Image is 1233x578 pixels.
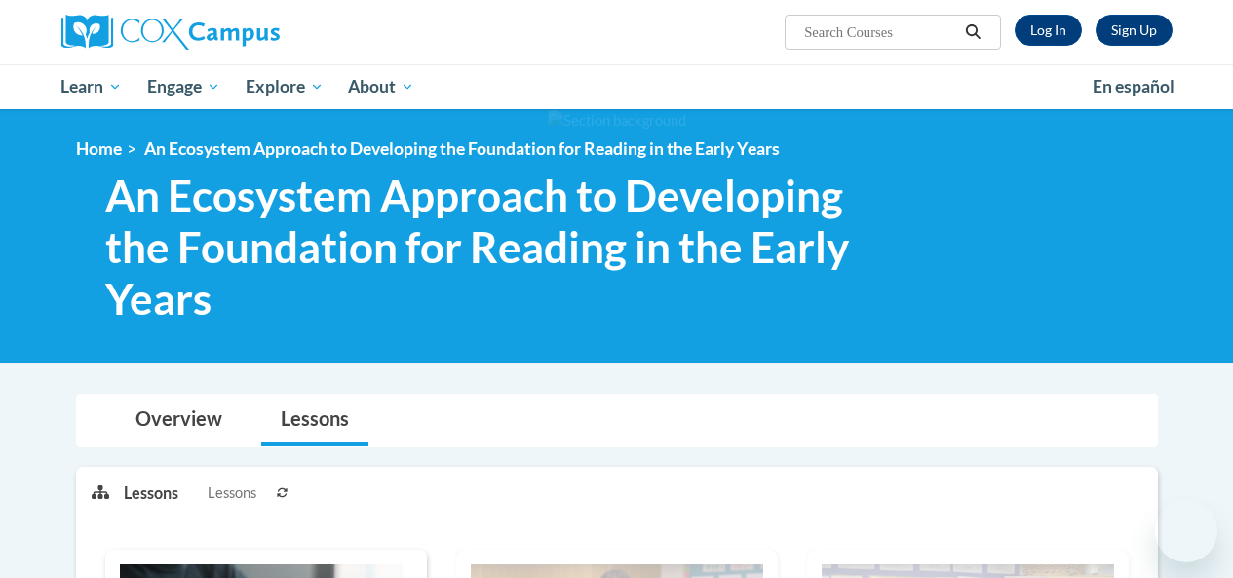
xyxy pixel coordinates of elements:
[335,64,427,109] a: About
[76,138,122,159] a: Home
[802,20,958,44] input: Search Courses
[60,75,122,98] span: Learn
[47,64,1187,109] div: Main menu
[105,170,909,324] span: An Ecosystem Approach to Developing the Foundation for Reading in the Early Years
[144,138,780,159] span: An Ecosystem Approach to Developing the Foundation for Reading in the Early Years
[1093,76,1175,96] span: En español
[548,110,686,132] img: Section background
[233,64,336,109] a: Explore
[208,482,256,504] span: Lessons
[348,75,414,98] span: About
[49,64,135,109] a: Learn
[261,395,368,446] a: Lessons
[1015,15,1082,46] a: Log In
[1155,500,1217,562] iframe: Button to launch messaging window
[124,482,178,504] p: Lessons
[246,75,324,98] span: Explore
[958,20,987,44] button: Search
[1096,15,1173,46] a: Register
[1080,66,1187,107] a: En español
[61,15,280,50] img: Cox Campus
[61,15,412,50] a: Cox Campus
[147,75,220,98] span: Engage
[116,395,242,446] a: Overview
[135,64,233,109] a: Engage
